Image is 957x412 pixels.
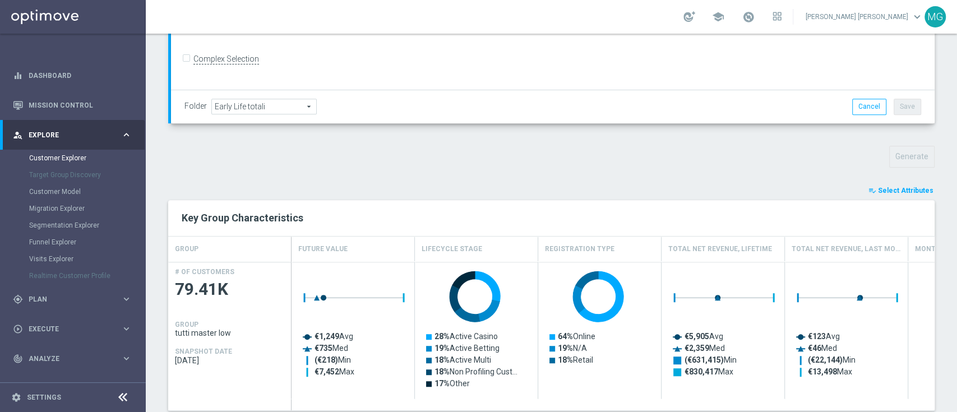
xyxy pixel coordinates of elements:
[121,294,132,304] i: keyboard_arrow_right
[685,332,709,341] tspan: €5,905
[558,344,573,353] tspan: 19%
[315,367,339,376] tspan: €7,452
[315,332,353,341] text: Avg
[121,129,132,140] i: keyboard_arrow_right
[808,332,840,341] text: Avg
[12,101,132,110] button: Mission Control
[685,344,709,353] tspan: €2,359
[434,344,450,353] tspan: 19%
[168,262,292,399] div: Press SPACE to select this row.
[315,355,338,365] tspan: (€218)
[434,332,498,341] text: Active Casino
[685,332,723,341] text: Avg
[29,296,121,303] span: Plan
[808,367,852,376] text: Max
[13,90,132,120] div: Mission Control
[808,332,826,341] tspan: €123
[894,99,921,114] button: Save
[29,254,117,263] a: Visits Explorer
[13,130,121,140] div: Explore
[11,392,21,402] i: settings
[13,354,23,364] i: track_changes
[805,8,924,25] a: [PERSON_NAME] [PERSON_NAME]keyboard_arrow_down
[868,187,876,195] i: playlist_add_check
[29,204,117,213] a: Migration Explorer
[29,200,145,217] div: Migration Explorer
[668,239,772,259] h4: Total Net Revenue, Lifetime
[193,54,259,64] label: Complex Selection
[29,183,145,200] div: Customer Model
[434,355,491,364] text: Active Multi
[175,348,232,355] h4: SNAPSHOT DATE
[852,99,886,114] button: Cancel
[298,239,348,259] h4: Future Value
[13,294,23,304] i: gps_fixed
[685,355,737,365] text: Min
[13,71,23,81] i: equalizer
[175,321,198,328] h4: GROUP
[315,332,339,341] tspan: €1,249
[12,354,132,363] button: track_changes Analyze keyboard_arrow_right
[792,239,901,259] h4: Total Net Revenue, Last Month
[422,239,482,259] h4: Lifecycle Stage
[175,279,285,300] span: 79.41K
[808,355,856,365] text: Min
[878,187,933,195] span: Select Attributes
[315,344,332,353] tspan: €735
[434,379,470,388] text: Other
[13,61,132,90] div: Dashboard
[182,211,921,225] h2: Key Group Characteristics
[27,394,61,401] a: Settings
[175,328,285,337] span: tutti master low
[29,187,117,196] a: Customer Model
[558,355,593,364] text: Retail
[558,355,573,364] tspan: 18%
[12,325,132,334] button: play_circle_outline Execute keyboard_arrow_right
[29,132,121,138] span: Explore
[29,166,145,183] div: Target Group Discovery
[434,344,500,353] text: Active Betting
[558,332,573,341] tspan: 64%
[121,323,132,334] i: keyboard_arrow_right
[175,356,285,365] span: 2025-08-17
[434,367,517,376] text: Non Profiling Cust…
[175,239,198,259] h4: GROUP
[685,344,725,353] text: Med
[315,355,351,365] text: Min
[29,61,132,90] a: Dashboard
[685,367,718,376] tspan: €830,417
[13,130,23,140] i: person_search
[13,354,121,364] div: Analyze
[12,131,132,140] button: person_search Explore keyboard_arrow_right
[808,344,837,353] text: Med
[121,353,132,364] i: keyboard_arrow_right
[13,294,121,304] div: Plan
[315,344,348,353] text: Med
[29,221,117,230] a: Segmentation Explorer
[12,71,132,80] button: equalizer Dashboard
[434,379,450,388] tspan: 17%
[29,154,117,163] a: Customer Explorer
[184,101,207,111] label: Folder
[29,251,145,267] div: Visits Explorer
[808,367,837,376] tspan: €13,498
[434,332,450,341] tspan: 28%
[867,184,935,197] button: playlist_add_check Select Attributes
[29,326,121,332] span: Execute
[545,239,614,259] h4: Registration Type
[712,11,724,23] span: school
[315,367,354,376] text: Max
[808,355,843,365] tspan: (€22,144)
[29,217,145,234] div: Segmentation Explorer
[29,267,145,284] div: Realtime Customer Profile
[29,150,145,166] div: Customer Explorer
[685,367,733,376] text: Max
[434,367,450,376] tspan: 18%
[12,295,132,304] button: gps_fixed Plan keyboard_arrow_right
[29,90,132,120] a: Mission Control
[175,268,234,276] h4: # OF CUSTOMERS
